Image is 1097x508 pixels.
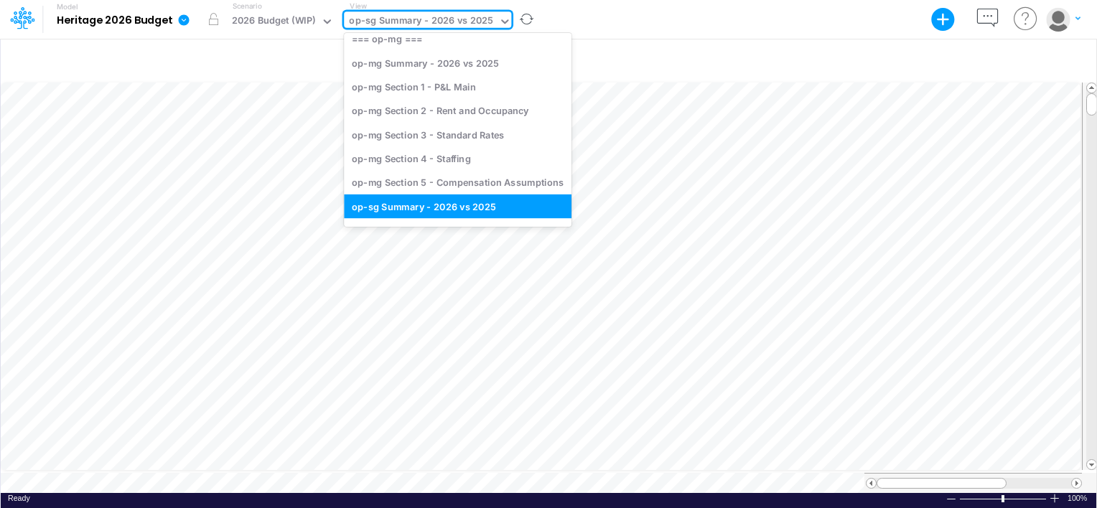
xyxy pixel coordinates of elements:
div: op-mg Section 2 - Rent and Occupancy [344,99,571,123]
div: Zoom [959,493,1049,504]
div: op-mg Section 3 - Standard Rates [344,123,571,146]
div: op-sg Summary - 2026 vs 2025 [344,194,571,218]
div: op-sg Section 1 - P&L Main [344,219,571,243]
label: View [350,1,366,11]
div: op-sg Summary - 2026 vs 2025 [349,14,493,30]
span: 100% [1068,493,1089,504]
b: Heritage 2026 Budget [57,14,172,27]
div: op-mg Summary - 2026 vs 2025 [344,51,571,75]
label: Model [57,3,78,11]
div: op-mg Section 5 - Compensation Assumptions [344,171,571,194]
div: 2026 Budget (WIP) [232,14,316,30]
div: Zoom [1002,495,1004,502]
div: In Ready mode [8,493,30,504]
div: Zoom In [1049,493,1060,504]
div: === op-mg === [344,27,571,50]
div: Zoom Out [946,494,957,504]
div: Zoom level [1068,493,1089,504]
span: Ready [8,494,30,502]
div: op-mg Section 4 - Staffing [344,146,571,170]
label: Scenario [233,1,262,11]
div: op-mg Section 1 - P&L Main [344,75,571,98]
